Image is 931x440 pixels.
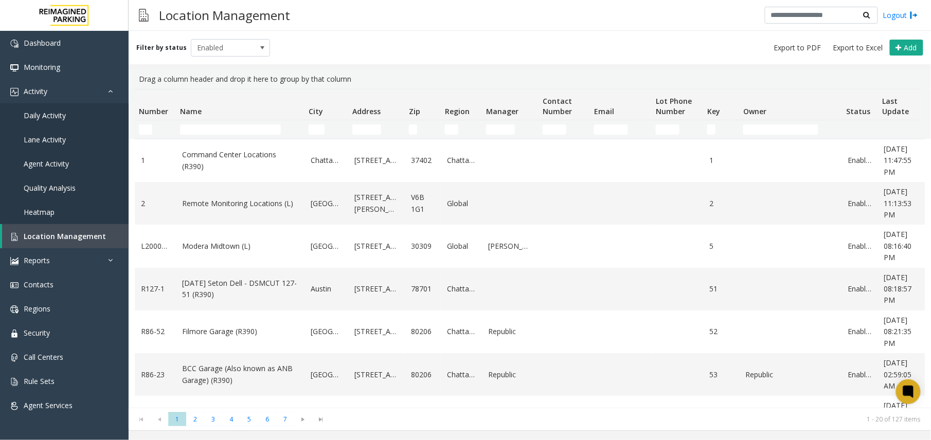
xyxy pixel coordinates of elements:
span: Security [24,328,50,338]
a: [PERSON_NAME] [488,241,532,252]
span: Reports [24,255,50,265]
span: Page 7 [276,412,294,426]
a: 52 [709,326,733,337]
span: Zip [409,106,420,116]
img: 'icon' [10,305,19,314]
a: [STREET_ADDRESS] [354,283,399,295]
button: Export to Excel [829,41,887,55]
a: [STREET_ADDRESS] [354,326,399,337]
span: Go to the last page [314,415,328,424]
img: 'icon' [10,402,19,410]
span: Dashboard [24,38,61,48]
a: V6B 1G1 [411,192,435,215]
span: Location Management [24,231,106,241]
img: 'icon' [10,64,19,72]
a: Enabled [848,155,872,166]
kendo-pager-info: 1 - 20 of 127 items [336,415,921,424]
div: Drag a column header and drop it here to group by that column [135,69,925,89]
td: Manager Filter [482,120,539,139]
a: [DATE] 08:23:10 PM [884,400,923,434]
a: [PERSON_NAME]'s Blue Sombrero (I) (R390) [182,406,298,429]
a: [STREET_ADDRESS] [354,241,399,252]
a: R127-1 [141,283,170,295]
span: Contact Number [543,96,572,116]
span: Lot Phone Number [656,96,692,116]
input: Name Filter [180,124,281,135]
span: Regions [24,304,50,314]
span: Go to the next page [294,412,312,427]
input: Contact Number Filter [543,124,566,135]
span: Daily Activity [24,111,66,120]
span: Activity [24,86,47,96]
span: Export to Excel [833,43,883,53]
td: Contact Number Filter [539,120,590,139]
span: Number [139,106,168,116]
input: City Filter [309,124,325,135]
a: 2 [141,198,170,209]
img: 'icon' [10,329,19,338]
a: L20000500 [141,241,170,252]
td: Last Update Filter [878,120,929,139]
td: City Filter [305,120,348,139]
a: 53 [709,369,733,380]
span: [DATE] 11:47:55 PM [884,144,912,177]
a: Republic [488,369,532,380]
a: Enabled [848,326,872,337]
td: Key Filter [703,120,739,139]
span: Enabled [191,40,254,56]
input: Region Filter [445,124,458,135]
img: 'icon' [10,378,19,386]
a: Modera Midtown (L) [182,241,298,252]
span: Key [707,106,720,116]
span: Page 6 [258,412,276,426]
input: Zip Filter [409,124,417,135]
a: [DATE] 08:18:57 PM [884,272,923,306]
td: Address Filter [348,120,405,139]
span: Email [594,106,614,116]
span: [DATE] 08:21:35 PM [884,315,912,348]
a: [DATE] 08:21:35 PM [884,315,923,349]
span: Monitoring [24,62,60,72]
a: Chattanooga [447,369,476,380]
a: Republic [745,369,836,380]
span: Call Centers [24,352,63,362]
td: Lot Phone Number Filter [652,120,703,139]
span: Name [180,106,202,116]
a: Global [447,241,476,252]
span: Manager [486,106,518,116]
span: Go to the last page [312,412,330,427]
span: Heatmap [24,207,55,217]
span: Export to PDF [774,43,821,53]
td: Status Filter [842,120,878,139]
th: Status [842,89,878,120]
span: Rule Sets [24,376,55,386]
img: 'icon' [10,40,19,48]
span: Region [445,106,470,116]
span: [DATE] 02:59:05 AM [884,358,912,391]
a: Chattanooga [447,155,476,166]
span: Address [352,106,381,116]
span: Agent Activity [24,159,69,169]
a: [DATE] 08:16:40 PM [884,229,923,263]
a: [GEOGRAPHIC_DATA] [311,241,342,252]
span: Contacts [24,280,53,289]
a: Austin [311,283,342,295]
a: 80206 [411,369,435,380]
div: Data table [129,89,931,408]
td: Number Filter [135,120,176,139]
input: Lot Phone Number Filter [656,124,679,135]
a: [DATE] 02:59:05 AM [884,357,923,392]
a: 1 [141,155,170,166]
a: 1 [709,155,733,166]
a: [GEOGRAPHIC_DATA] [311,369,342,380]
img: logout [910,10,918,21]
a: Enabled [848,198,872,209]
span: Go to the next page [296,415,310,424]
label: Filter by status [136,43,187,52]
span: Page 3 [204,412,222,426]
a: [DATE] 11:47:55 PM [884,143,923,178]
a: Enabled [848,241,872,252]
a: 78701 [411,283,435,295]
td: Email Filter [590,120,652,139]
span: Add [904,43,917,52]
